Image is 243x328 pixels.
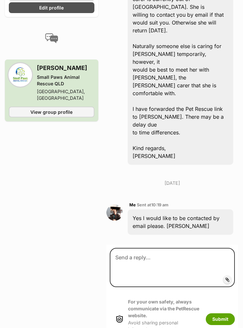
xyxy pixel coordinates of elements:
[9,63,32,86] img: Small Paws Animal Rescue QLD profile pic
[39,4,64,11] span: Edit profile
[37,88,94,101] div: [GEOGRAPHIC_DATA], [GEOGRAPHIC_DATA]
[9,107,94,117] a: View group profile
[45,33,58,43] img: conversation-icon-4a6f8262b818ee0b60e3300018af0b2d0b884aa5de6e9bcb8d3d4eeb1a70a7c4.svg
[206,313,235,325] button: Submit
[30,109,73,115] span: View group profile
[128,209,233,235] div: Yes I would like to be contacted by email please. [PERSON_NAME]
[37,63,94,73] h3: [PERSON_NAME]
[128,299,199,319] strong: For your own safety, always communicate via the PetRescue website.
[129,202,136,207] span: Me
[151,202,169,207] span: 10:19 am
[106,180,238,186] p: [DATE]
[137,202,169,207] span: Sent at
[37,74,94,87] div: Small Paws Animal Rescue QLD
[9,2,94,13] a: Edit profile
[106,204,123,221] img: Diana Bendeich profile pic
